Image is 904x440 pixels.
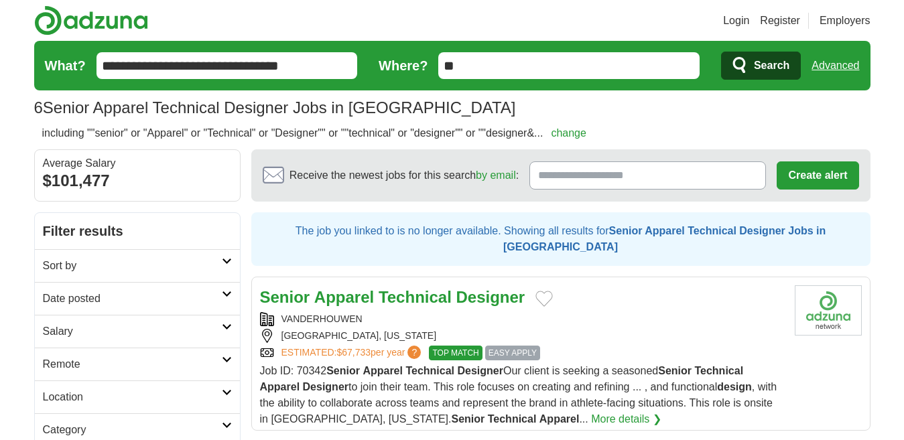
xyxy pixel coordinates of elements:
[43,422,222,438] h2: Category
[260,381,300,392] strong: Apparel
[43,258,222,274] h2: Sort by
[723,13,749,29] a: Login
[42,125,586,141] h2: including ""senior" or "Apparel" or "Technical" or "Designer"" or ""technical" or "designer"" or ...
[812,52,859,79] a: Advanced
[760,13,800,29] a: Register
[485,346,540,360] span: EASY APPLY
[407,346,421,359] span: ?
[260,365,777,425] span: Job ID: 70342 Our client is seeking a seasoned to join their team. This role focuses on creating ...
[591,411,661,427] a: More details ❯
[35,282,240,315] a: Date posted
[260,329,784,343] div: [GEOGRAPHIC_DATA], [US_STATE]
[34,98,516,117] h1: Senior Apparel Technical Designer Jobs in [GEOGRAPHIC_DATA]
[457,365,503,376] strong: Designer
[314,288,374,306] strong: Apparel
[363,365,403,376] strong: Apparel
[251,212,870,266] div: The job you linked to is no longer available. Showing all results for
[43,389,222,405] h2: Location
[551,127,586,139] a: change
[43,323,222,340] h2: Salary
[721,52,801,80] button: Search
[777,161,858,190] button: Create alert
[43,291,222,307] h2: Date posted
[820,13,870,29] a: Employers
[43,158,232,169] div: Average Salary
[35,315,240,348] a: Salary
[717,381,752,392] strong: design
[405,365,454,376] strong: Technical
[336,347,371,358] span: $67,733
[451,413,485,425] strong: Senior
[260,288,525,306] a: Senior Apparel Technical Designer
[379,288,452,306] strong: Technical
[379,56,428,76] label: Where?
[488,413,537,425] strong: Technical
[754,52,789,79] span: Search
[694,365,743,376] strong: Technical
[326,365,360,376] strong: Senior
[658,365,692,376] strong: Senior
[456,288,525,306] strong: Designer
[535,291,553,307] button: Add to favorite jobs
[289,167,519,184] span: Receive the newest jobs for this search :
[260,312,784,326] div: VANDERHOUWEN
[35,213,240,249] h2: Filter results
[260,288,310,306] strong: Senior
[43,356,222,372] h2: Remote
[45,56,86,76] label: What?
[35,348,240,380] a: Remote
[503,225,826,252] strong: Senior Apparel Technical Designer Jobs in [GEOGRAPHIC_DATA]
[476,169,516,181] a: by email
[34,5,148,35] img: Adzuna logo
[43,169,232,193] div: $101,477
[539,413,580,425] strong: Apparel
[303,381,348,392] strong: Designer
[35,380,240,413] a: Location
[281,346,424,360] a: ESTIMATED:$67,733per year?
[34,96,43,120] span: 6
[429,346,482,360] span: TOP MATCH
[795,285,862,336] img: Company logo
[35,249,240,282] a: Sort by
